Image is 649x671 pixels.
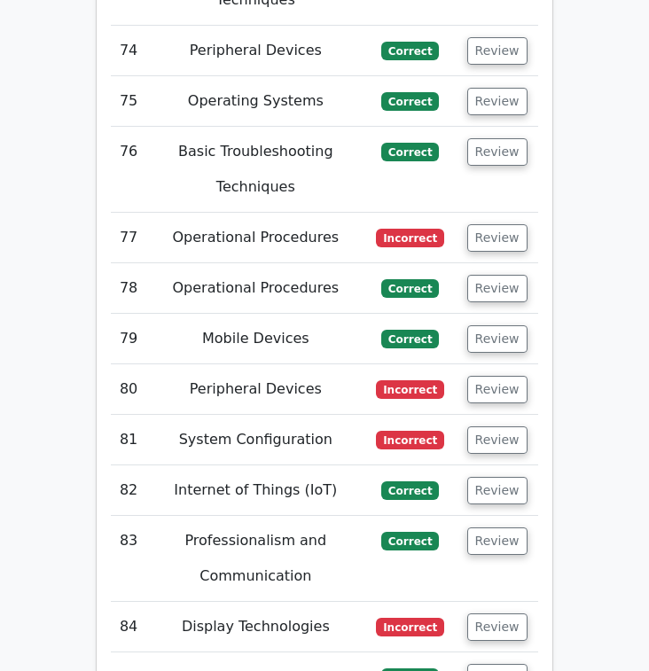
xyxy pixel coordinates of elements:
[146,76,364,127] td: Operating Systems
[111,263,146,314] td: 78
[381,143,439,160] span: Correct
[381,92,439,110] span: Correct
[111,415,146,465] td: 81
[146,364,364,415] td: Peripheral Devices
[146,415,364,465] td: System Configuration
[376,431,444,449] span: Incorrect
[467,527,528,555] button: Review
[146,213,364,263] td: Operational Procedures
[376,229,444,246] span: Incorrect
[381,481,439,499] span: Correct
[376,380,444,398] span: Incorrect
[467,325,528,353] button: Review
[467,426,528,454] button: Review
[111,314,146,364] td: 79
[111,465,146,516] td: 82
[467,37,528,65] button: Review
[111,516,146,602] td: 83
[111,26,146,76] td: 74
[111,602,146,652] td: 84
[467,275,528,302] button: Review
[467,88,528,115] button: Review
[381,330,439,347] span: Correct
[111,364,146,415] td: 80
[146,314,364,364] td: Mobile Devices
[146,465,364,516] td: Internet of Things (IoT)
[467,138,528,166] button: Review
[111,76,146,127] td: 75
[111,127,146,213] td: 76
[467,224,528,252] button: Review
[146,263,364,314] td: Operational Procedures
[467,477,528,504] button: Review
[146,127,364,213] td: Basic Troubleshooting Techniques
[467,376,528,403] button: Review
[376,618,444,636] span: Incorrect
[381,42,439,59] span: Correct
[381,279,439,297] span: Correct
[146,26,364,76] td: Peripheral Devices
[146,516,364,602] td: Professionalism and Communication
[146,602,364,652] td: Display Technologies
[111,213,146,263] td: 77
[467,613,528,641] button: Review
[381,532,439,550] span: Correct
